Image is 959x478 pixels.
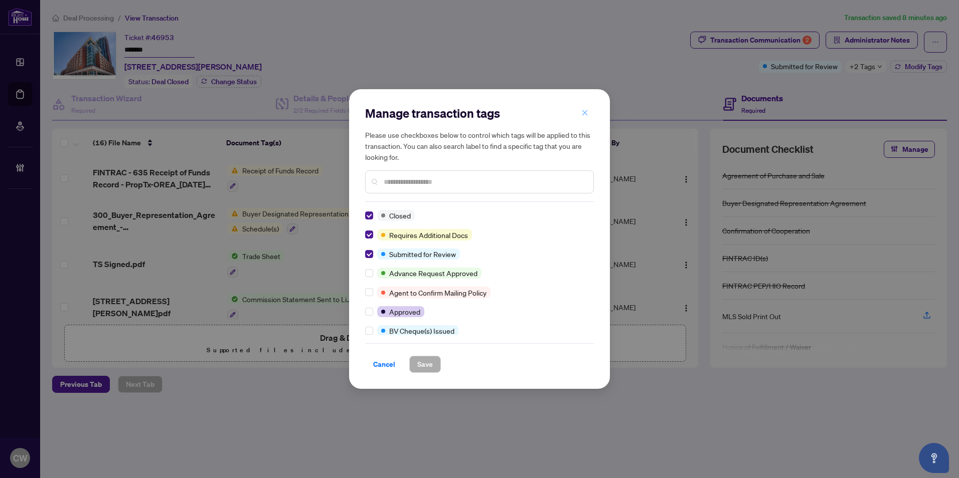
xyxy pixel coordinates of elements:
[389,268,477,279] span: Advance Request Approved
[581,109,588,116] span: close
[389,210,411,221] span: Closed
[365,105,594,121] h2: Manage transaction tags
[389,306,420,317] span: Approved
[365,129,594,162] h5: Please use checkboxes below to control which tags will be applied to this transaction. You can al...
[389,249,456,260] span: Submitted for Review
[373,356,395,372] span: Cancel
[389,229,468,241] span: Requires Additional Docs
[365,356,403,373] button: Cancel
[389,287,487,298] span: Agent to Confirm Mailing Policy
[389,325,454,336] span: BV Cheque(s) Issued
[409,356,441,373] button: Save
[919,443,949,473] button: Open asap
